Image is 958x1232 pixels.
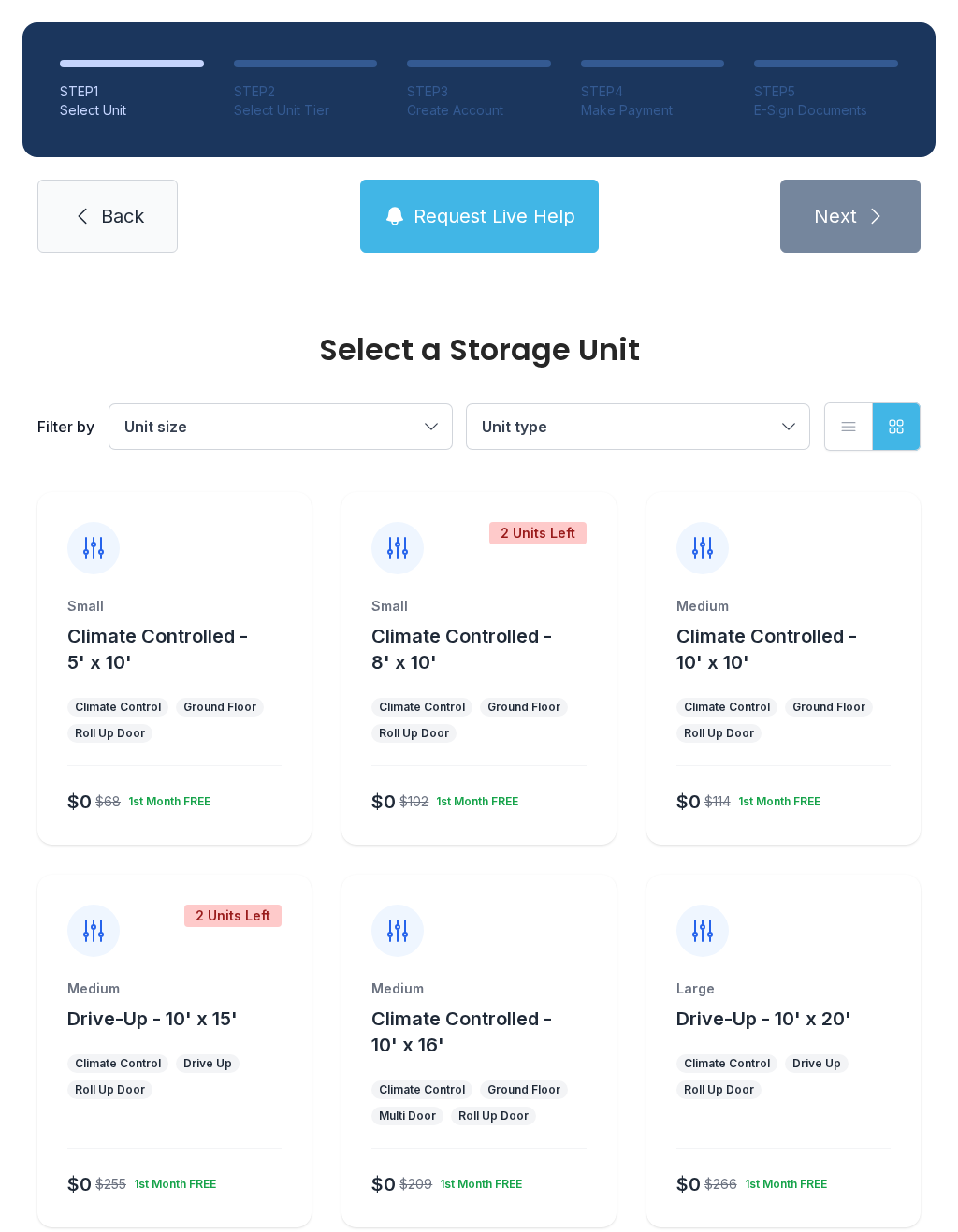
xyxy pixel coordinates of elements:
[67,979,282,998] div: Medium
[704,1175,737,1194] div: $266
[676,623,913,675] button: Climate Controlled - 10' x 10'
[487,700,560,715] div: Ground Floor
[75,700,161,715] div: Climate Control
[684,726,754,741] div: Roll Up Door
[676,1007,851,1030] span: Drive-Up - 10' x 20'
[75,1082,145,1097] div: Roll Up Door
[482,417,547,436] span: Unit type
[414,203,575,229] span: Request Live Help
[731,787,820,809] div: 1st Month FREE
[67,625,248,674] span: Climate Controlled - 5' x 10'
[676,1171,701,1197] div: $0
[126,1169,216,1192] div: 1st Month FREE
[676,789,701,815] div: $0
[379,700,465,715] div: Climate Control
[754,101,898,120] div: E-Sign Documents
[467,404,809,449] button: Unit type
[60,101,204,120] div: Select Unit
[371,789,396,815] div: $0
[371,1006,608,1058] button: Climate Controlled - 10' x 16'
[379,1082,465,1097] div: Climate Control
[101,203,144,229] span: Back
[684,700,770,715] div: Climate Control
[75,1056,161,1071] div: Climate Control
[67,789,92,815] div: $0
[737,1169,827,1192] div: 1st Month FREE
[37,415,94,438] div: Filter by
[407,82,551,101] div: STEP 3
[489,522,587,544] div: 2 Units Left
[234,101,378,120] div: Select Unit Tier
[95,1175,126,1194] div: $255
[371,625,552,674] span: Climate Controlled - 8' x 10'
[792,700,865,715] div: Ground Floor
[684,1082,754,1097] div: Roll Up Door
[121,787,210,809] div: 1st Month FREE
[487,1082,560,1097] div: Ground Floor
[676,979,891,998] div: Large
[371,1007,552,1056] span: Climate Controlled - 10' x 16'
[379,726,449,741] div: Roll Up Door
[371,1171,396,1197] div: $0
[379,1109,436,1123] div: Multi Door
[67,623,304,675] button: Climate Controlled - 5' x 10'
[581,101,725,120] div: Make Payment
[124,417,187,436] span: Unit size
[109,404,452,449] button: Unit size
[75,726,145,741] div: Roll Up Door
[67,597,282,616] div: Small
[754,82,898,101] div: STEP 5
[407,101,551,120] div: Create Account
[581,82,725,101] div: STEP 4
[428,787,518,809] div: 1st Month FREE
[684,1056,770,1071] div: Climate Control
[371,979,586,998] div: Medium
[67,1006,238,1032] button: Drive-Up - 10' x 15'
[67,1171,92,1197] div: $0
[676,597,891,616] div: Medium
[432,1169,522,1192] div: 1st Month FREE
[792,1056,841,1071] div: Drive Up
[60,82,204,101] div: STEP 1
[37,335,921,365] div: Select a Storage Unit
[184,905,282,927] div: 2 Units Left
[67,1007,238,1030] span: Drive-Up - 10' x 15'
[814,203,857,229] span: Next
[371,597,586,616] div: Small
[676,625,857,674] span: Climate Controlled - 10' x 10'
[234,82,378,101] div: STEP 2
[95,792,121,811] div: $68
[458,1109,529,1123] div: Roll Up Door
[676,1006,851,1032] button: Drive-Up - 10' x 20'
[183,1056,232,1071] div: Drive Up
[704,792,731,811] div: $114
[399,792,428,811] div: $102
[183,700,256,715] div: Ground Floor
[371,623,608,675] button: Climate Controlled - 8' x 10'
[399,1175,432,1194] div: $209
